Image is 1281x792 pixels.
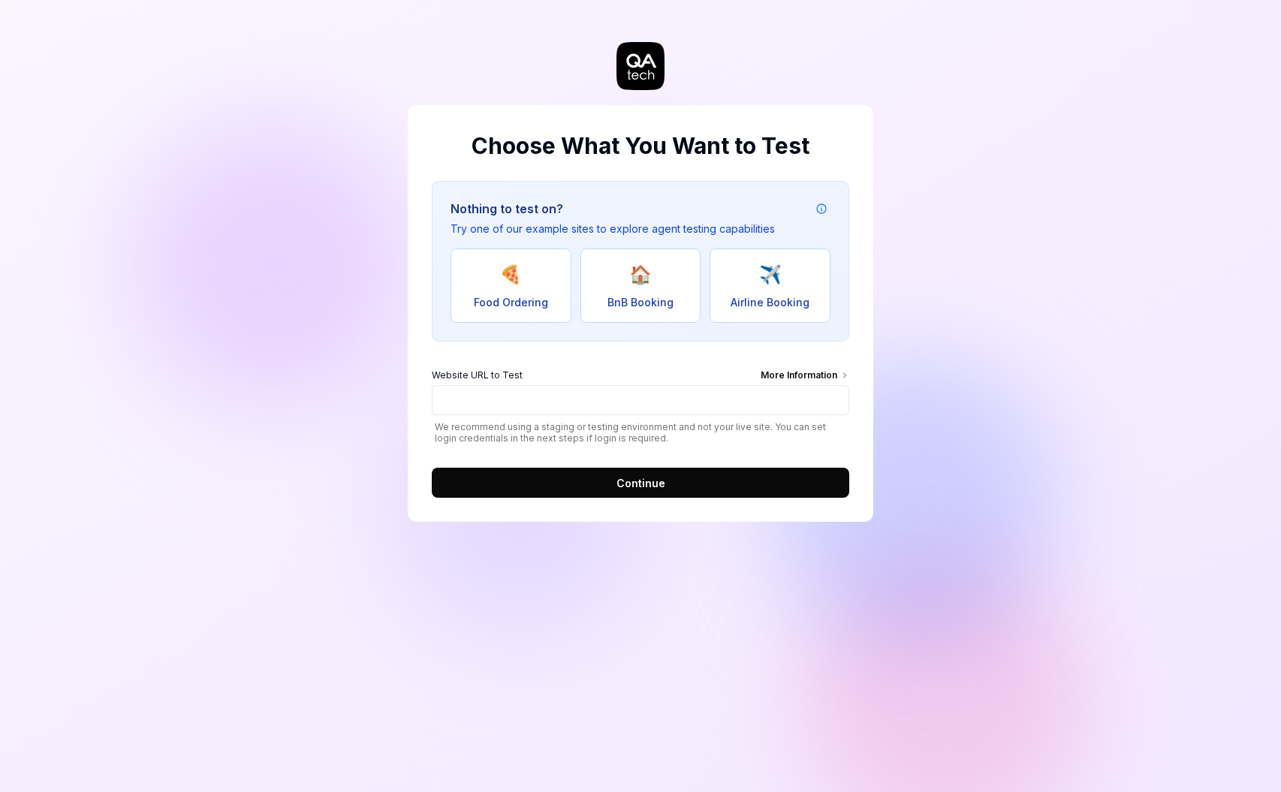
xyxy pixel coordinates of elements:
[731,294,809,310] span: Airline Booking
[432,129,849,163] h2: Choose What You Want to Test
[499,261,522,288] span: 🍕
[761,369,849,385] div: More Information
[451,200,775,218] h3: Nothing to test on?
[474,294,548,310] span: Food Ordering
[432,369,523,385] span: Website URL to Test
[432,468,849,498] button: Continue
[451,221,775,236] p: Try one of our example sites to explore agent testing capabilities
[812,200,830,218] button: Example attribution information
[616,475,665,491] span: Continue
[629,261,652,288] span: 🏠
[607,294,674,310] span: BnB Booking
[451,248,571,323] button: 🍕Food Ordering
[580,248,701,323] button: 🏠BnB Booking
[432,421,849,444] span: We recommend using a staging or testing environment and not your live site. You can set login cre...
[710,248,830,323] button: ✈️Airline Booking
[759,261,782,288] span: ✈️
[432,385,849,415] input: Website URL to TestMore Information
